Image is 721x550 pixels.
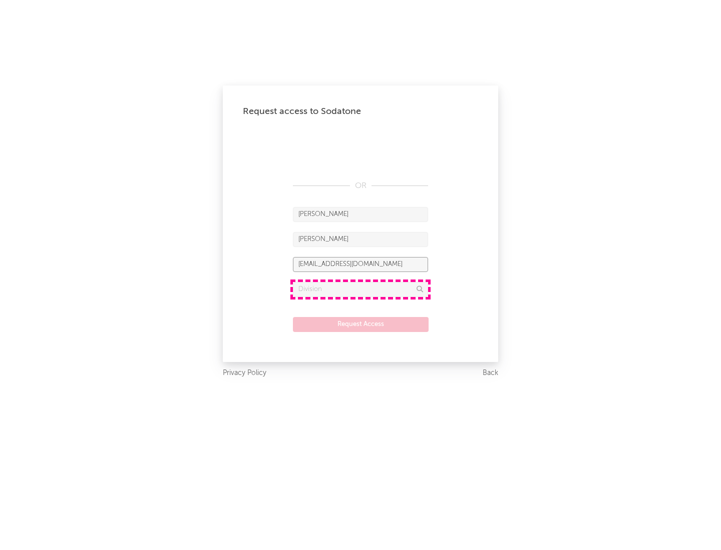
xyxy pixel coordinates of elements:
[293,232,428,247] input: Last Name
[293,180,428,192] div: OR
[293,317,429,332] button: Request Access
[243,105,478,117] div: Request access to Sodatone
[293,257,428,272] input: Email
[483,367,498,379] a: Back
[293,282,428,297] input: Division
[293,207,428,222] input: First Name
[223,367,266,379] a: Privacy Policy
